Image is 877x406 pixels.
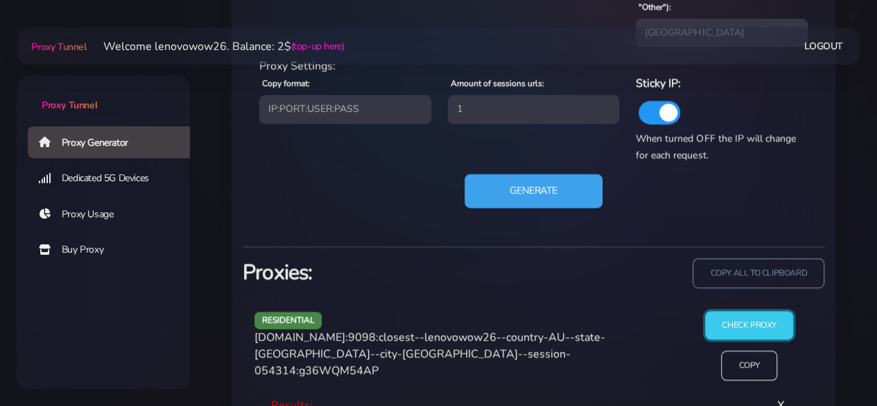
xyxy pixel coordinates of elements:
a: Proxy Tunnel [17,76,190,112]
iframe: Webchat Widget [810,339,860,389]
li: Welcome lenovowow26. Balance: 2$ [87,38,345,55]
span: Proxy Tunnel [31,40,86,53]
label: Copy format: [262,77,310,90]
h6: Sticky IP: [636,74,808,92]
a: Dedicated 5G Devices [28,162,201,194]
div: Proxy Settings: [251,58,816,74]
a: Buy Proxy [28,234,201,266]
span: residential [254,312,322,329]
span: [DOMAIN_NAME]:9098:closest--lenovowow26--country-AU--state-[GEOGRAPHIC_DATA]--city-[GEOGRAPHIC_DA... [254,330,605,378]
label: Amount of sessions urls: [451,77,544,90]
input: copy all to clipboard [693,258,824,288]
a: (top-up here) [291,39,345,53]
input: Check Proxy [705,311,793,339]
span: When turned OFF the IP will change for each request. [636,132,795,162]
input: City [636,19,808,46]
a: Proxy Tunnel [28,35,86,58]
a: Proxy Generator [28,126,201,158]
a: Proxy Usage [28,198,201,230]
a: Logout [804,33,843,59]
a: Account Top Up [28,270,201,302]
input: Copy [721,350,776,380]
button: Generate [464,174,602,208]
span: Proxy Tunnel [42,99,97,112]
h3: Proxies: [243,258,526,287]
